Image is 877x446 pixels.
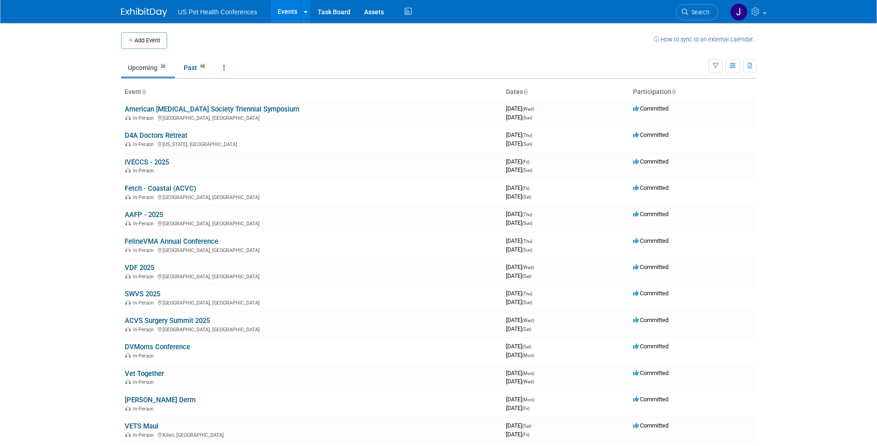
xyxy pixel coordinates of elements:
span: (Fri) [522,186,529,191]
span: 98 [197,63,208,70]
span: [DATE] [506,131,535,138]
a: Sort by Start Date [523,88,528,95]
span: In-Person [133,406,157,412]
span: (Fri) [522,159,529,164]
span: [DATE] [506,405,529,411]
span: In-Person [133,353,157,359]
span: (Sun) [522,221,532,226]
span: [DATE] [506,378,534,385]
a: ACVS Surgery Summit 2025 [125,317,210,325]
span: In-Person [133,168,157,174]
span: In-Person [133,247,157,253]
span: [DATE] [506,237,535,244]
span: (Wed) [522,265,534,270]
th: Participation [629,84,756,100]
span: [DATE] [506,246,532,253]
span: (Sun) [522,247,532,252]
div: [GEOGRAPHIC_DATA], [GEOGRAPHIC_DATA] [125,114,499,121]
a: D4A Doctors Retreat [125,131,187,140]
span: [DATE] [506,317,537,323]
span: (Fri) [522,432,529,437]
span: In-Person [133,379,157,385]
span: [DATE] [506,422,534,429]
img: In-Person Event [125,115,131,120]
span: In-Person [133,221,157,227]
a: DVMoms Conference [125,343,190,351]
span: [DATE] [506,158,532,165]
span: In-Person [133,432,157,438]
span: - [531,158,532,165]
span: (Sun) [522,141,532,147]
span: (Thu) [522,133,532,138]
span: (Sun) [522,300,532,305]
span: [DATE] [506,219,532,226]
span: (Mon) [522,397,534,402]
a: Past98 [177,59,215,76]
span: [DATE] [506,166,532,173]
span: [DATE] [506,211,535,217]
a: VDF 2025 [125,264,154,272]
a: AAFP - 2025 [125,211,163,219]
span: Committed [633,184,668,191]
span: [DATE] [506,370,537,376]
span: Committed [633,290,668,297]
img: In-Person Event [125,221,131,225]
a: SWVS 2025 [125,290,160,298]
span: (Fri) [522,406,529,411]
img: In-Person Event [125,432,131,437]
a: Search [676,4,718,20]
span: Committed [633,422,668,429]
span: [DATE] [506,193,531,200]
span: [DATE] [506,290,535,297]
span: (Wed) [522,318,534,323]
span: [DATE] [506,114,532,121]
img: In-Person Event [125,141,131,146]
span: Committed [633,211,668,217]
span: 26 [158,63,168,70]
th: Dates [502,84,629,100]
a: Sort by Event Name [141,88,146,95]
span: Committed [633,264,668,270]
span: (Sun) [522,115,532,120]
span: Committed [633,105,668,112]
span: - [535,105,537,112]
span: (Sat) [522,423,531,428]
span: - [531,184,532,191]
span: - [535,396,537,403]
span: (Sat) [522,194,531,200]
div: [GEOGRAPHIC_DATA], [GEOGRAPHIC_DATA] [125,219,499,227]
div: Kihei, [GEOGRAPHIC_DATA] [125,431,499,438]
img: In-Person Event [125,274,131,278]
span: In-Person [133,274,157,280]
span: In-Person [133,327,157,333]
span: - [535,317,537,323]
a: [PERSON_NAME] Derm [125,396,196,404]
img: In-Person Event [125,168,131,172]
button: Add Event [121,32,167,49]
span: - [534,131,535,138]
a: FelineVMA Annual Conference [125,237,218,246]
span: (Sat) [522,274,531,279]
a: American [MEDICAL_DATA] Society Triennial Symposium [125,105,299,113]
span: In-Person [133,141,157,147]
img: ExhibitDay [121,8,167,17]
a: Upcoming26 [121,59,175,76]
span: (Thu) [522,291,532,296]
span: [DATE] [506,264,537,270]
a: Vet Together [125,370,164,378]
div: [GEOGRAPHIC_DATA], [GEOGRAPHIC_DATA] [125,272,499,280]
span: In-Person [133,194,157,200]
span: In-Person [133,115,157,121]
span: Search [688,9,709,16]
div: [GEOGRAPHIC_DATA], [GEOGRAPHIC_DATA] [125,299,499,306]
span: Committed [633,396,668,403]
span: - [534,237,535,244]
span: [DATE] [506,105,537,112]
span: (Sat) [522,344,531,349]
span: - [533,422,534,429]
span: (Mon) [522,371,534,376]
img: In-Person Event [125,194,131,199]
img: In-Person Event [125,379,131,384]
a: Fetch - Coastal (ACVC) [125,184,196,193]
span: [DATE] [506,299,532,305]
